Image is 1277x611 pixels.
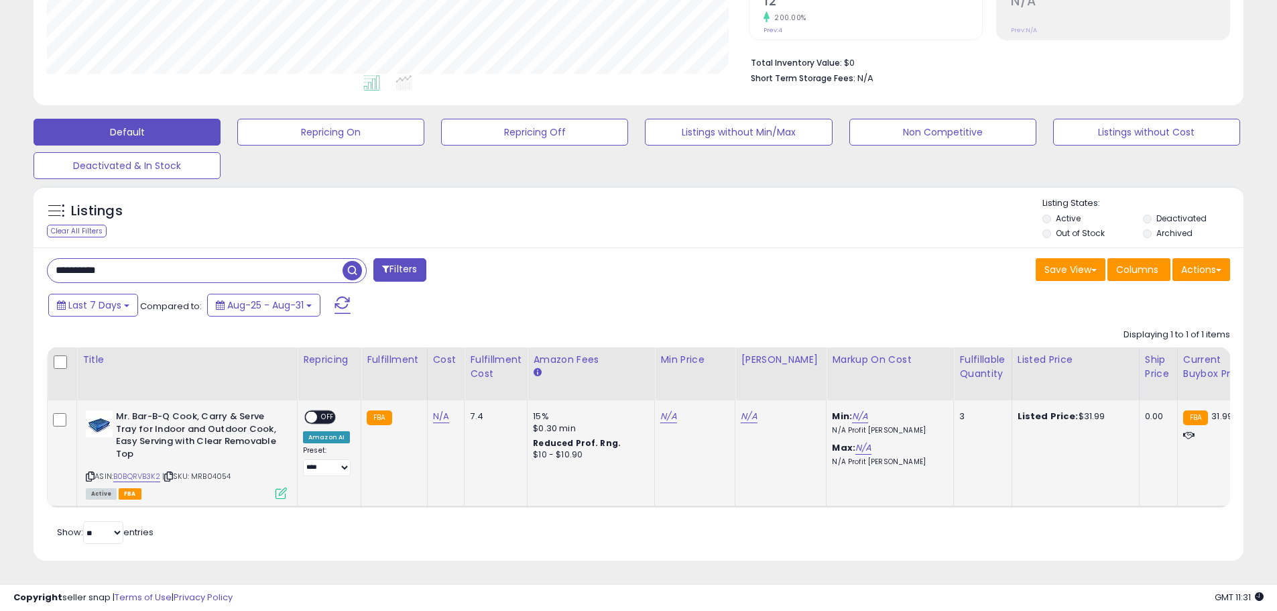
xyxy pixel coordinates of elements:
[660,353,729,367] div: Min Price
[645,119,832,146] button: Listings without Min/Max
[237,119,424,146] button: Repricing On
[1036,258,1105,281] button: Save View
[1107,258,1170,281] button: Columns
[827,347,954,400] th: The percentage added to the cost of goods (COGS) that forms the calculator for Min & Max prices.
[1011,26,1037,34] small: Prev: N/A
[849,119,1036,146] button: Non Competitive
[832,353,948,367] div: Markup on Cost
[832,410,852,423] b: Min:
[113,471,160,482] a: B0BQRVB3K2
[57,526,154,539] span: Show: entries
[741,353,820,367] div: [PERSON_NAME]
[47,225,107,237] div: Clear All Filters
[140,300,202,313] span: Compared to:
[115,591,172,604] a: Terms of Use
[317,412,339,423] span: OFF
[13,592,233,604] div: seller snap | |
[34,119,221,146] button: Default
[660,410,676,423] a: N/A
[832,426,943,435] p: N/A Profit [PERSON_NAME]
[441,119,628,146] button: Repricing Off
[82,353,292,367] div: Title
[1053,119,1240,146] button: Listings without Cost
[959,410,1001,423] div: 3
[119,488,141,500] span: FBA
[1116,263,1158,276] span: Columns
[68,298,121,312] span: Last 7 Days
[1123,329,1230,341] div: Displaying 1 to 1 of 1 items
[470,410,517,423] div: 7.4
[1172,258,1230,281] button: Actions
[1018,410,1129,423] div: $31.99
[852,410,868,423] a: N/A
[1056,227,1105,239] label: Out of Stock
[86,410,113,437] img: 419h1VazoJL._SL40_.jpg
[86,410,287,498] div: ASIN:
[303,431,350,443] div: Amazon AI
[533,423,644,435] div: $0.30 min
[751,57,842,68] b: Total Inventory Value:
[207,294,320,317] button: Aug-25 - Aug-31
[162,471,231,482] span: | SKU: MRB04054
[857,72,873,85] span: N/A
[1183,410,1208,425] small: FBA
[174,591,233,604] a: Privacy Policy
[533,367,541,379] small: Amazon Fees.
[470,353,522,381] div: Fulfillment Cost
[1018,410,1079,423] b: Listed Price:
[764,26,782,34] small: Prev: 4
[1211,410,1233,423] span: 31.99
[741,410,757,423] a: N/A
[1145,410,1167,423] div: 0.00
[533,410,644,423] div: 15%
[1042,197,1243,210] p: Listing States:
[751,72,855,84] b: Short Term Storage Fees:
[1018,353,1134,367] div: Listed Price
[1056,213,1081,224] label: Active
[832,441,855,454] b: Max:
[227,298,304,312] span: Aug-25 - Aug-31
[34,152,221,179] button: Deactivated & In Stock
[1215,591,1264,604] span: 2025-09-8 11:31 GMT
[71,202,123,221] h5: Listings
[48,294,138,317] button: Last 7 Days
[433,410,449,423] a: N/A
[1156,227,1193,239] label: Archived
[303,446,351,476] div: Preset:
[1145,353,1172,381] div: Ship Price
[86,488,117,500] span: All listings currently available for purchase on Amazon
[303,353,355,367] div: Repricing
[116,410,279,463] b: Mr. Bar-B-Q Cook, Carry & Serve Tray for Indoor and Outdoor Cook, Easy Serving with Clear Removab...
[855,441,871,455] a: N/A
[533,353,649,367] div: Amazon Fees
[433,353,459,367] div: Cost
[770,13,806,23] small: 200.00%
[959,353,1006,381] div: Fulfillable Quantity
[533,437,621,449] b: Reduced Prof. Rng.
[373,258,426,282] button: Filters
[751,54,1220,70] li: $0
[13,591,62,604] strong: Copyright
[1156,213,1207,224] label: Deactivated
[533,449,644,461] div: $10 - $10.90
[367,353,421,367] div: Fulfillment
[832,457,943,467] p: N/A Profit [PERSON_NAME]
[1183,353,1252,381] div: Current Buybox Price
[367,410,391,425] small: FBA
